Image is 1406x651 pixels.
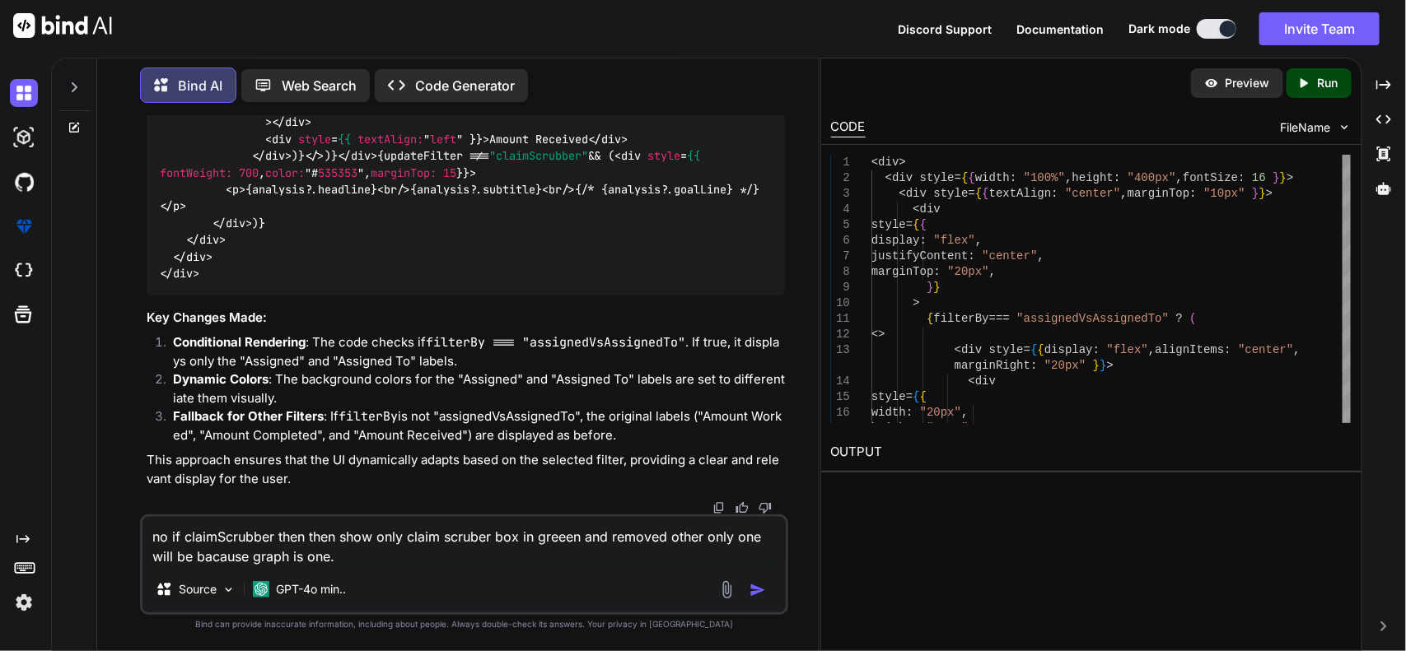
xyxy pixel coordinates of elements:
[10,123,38,151] img: darkAi-studio
[898,22,992,36] span: Discord Support
[968,374,974,388] span: <
[899,187,905,200] span: <
[160,165,232,180] span: fontWeight:
[1338,120,1352,134] img: chevron down
[906,390,913,403] span: =
[759,501,772,514] img: dislike
[1252,187,1259,200] span: }
[982,249,1037,263] span: "center"
[750,582,766,598] img: icon
[982,187,988,200] span: {
[975,187,982,200] span: {
[252,149,292,164] span: </ >
[871,421,913,435] span: height
[975,171,1010,184] span: width
[621,149,641,164] span: div
[927,421,968,435] span: "20px"
[226,216,245,230] span: div
[955,343,961,356] span: <
[160,199,186,214] span: </ >
[920,234,927,247] span: :
[892,171,955,184] span: div style
[1259,187,1265,200] span: }
[831,295,850,311] div: 10
[871,156,878,169] span: <
[898,21,992,38] button: Discord Support
[913,421,919,435] span: :
[989,265,996,278] span: ,
[232,182,239,197] span: p
[173,334,306,350] strong: Conditional Rendering
[920,406,961,419] span: "20px"
[430,132,456,146] span: left
[933,312,988,325] span: filterBy
[871,218,906,231] span: style
[1273,171,1279,184] span: }
[1051,187,1058,200] span: :
[339,408,398,425] code: filterBy
[10,588,38,616] img: settings
[1037,343,1044,356] span: {
[1044,343,1093,356] span: display
[1010,171,1016,184] span: :
[831,405,850,421] div: 16
[1226,75,1270,91] p: Preview
[371,165,437,180] span: marginTop:
[601,132,621,146] span: div
[142,517,787,566] textarea: no if claimScrubber then then show only claim scruber box in greeen and removed other only one wi...
[10,257,38,285] img: cloudideIcon
[1318,75,1338,91] p: Run
[933,234,974,247] span: "flex"
[871,328,885,341] span: <>
[549,182,562,197] span: br
[384,182,397,197] span: br
[1065,171,1072,184] span: ,
[1238,171,1245,184] span: :
[1189,312,1196,325] span: (
[305,149,325,164] span: </>
[147,451,786,488] p: This approach ensures that the UI dynamically adapts based on the selected filter, providing a cl...
[426,334,685,351] code: filterBy === "assignedVsAssignedTo"
[298,132,331,146] span: style
[968,187,974,200] span: =
[831,233,850,249] div: 6
[717,580,736,599] img: attachment
[285,115,305,130] span: div
[831,217,850,233] div: 5
[272,132,292,146] span: div
[276,581,346,598] p: GPT-4o min..
[213,216,252,230] span: </ >
[712,501,726,514] img: copy
[933,265,940,278] span: :
[920,390,927,403] span: {
[1155,343,1224,356] span: alignItems
[961,406,968,419] span: ,
[871,249,969,263] span: justifyContent
[885,171,892,184] span: <
[1093,343,1100,356] span: :
[160,149,759,231] span: {analysis?.headline} {analysis?.subtitle} {/* {analysis?.goalLine} */}
[1100,359,1106,372] span: }
[1030,359,1037,372] span: :
[1203,187,1245,200] span: "10px"
[736,501,749,514] img: like
[920,202,941,216] span: div
[1093,359,1100,372] span: }
[160,407,786,444] li: : If is not "assignedVsAssignedTo", the original labels ("Amount Worked", "Amount Completed", and...
[968,171,974,184] span: {
[831,389,850,405] div: 15
[1024,343,1030,356] span: =
[831,249,850,264] div: 7
[906,406,913,419] span: :
[989,187,1052,200] span: textAlign
[1148,343,1155,356] span: ,
[10,79,38,107] img: darkChat
[338,149,377,164] span: </ >
[831,421,850,436] div: 17
[222,583,236,597] img: Pick Models
[357,132,423,146] span: textAlign:
[831,342,850,358] div: 13
[961,343,1024,356] span: div style
[588,132,628,146] span: </ >
[1072,171,1113,184] span: height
